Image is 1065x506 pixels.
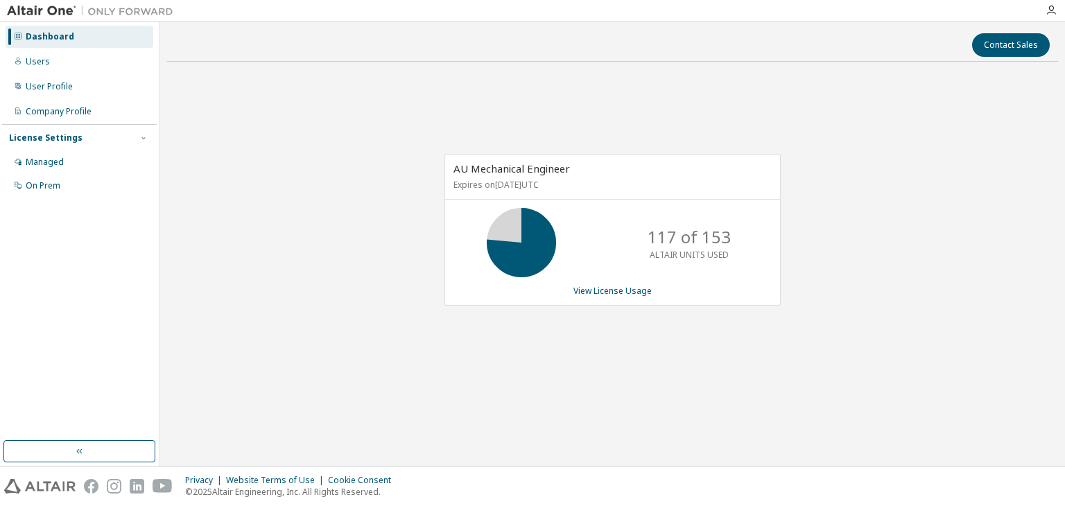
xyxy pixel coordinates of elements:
[4,479,76,494] img: altair_logo.svg
[84,479,98,494] img: facebook.svg
[26,31,74,42] div: Dashboard
[26,56,50,67] div: Users
[972,33,1050,57] button: Contact Sales
[130,479,144,494] img: linkedin.svg
[185,486,399,498] p: © 2025 Altair Engineering, Inc. All Rights Reserved.
[107,479,121,494] img: instagram.svg
[26,106,92,117] div: Company Profile
[650,249,729,261] p: ALTAIR UNITS USED
[9,132,83,143] div: License Settings
[328,475,399,486] div: Cookie Consent
[185,475,226,486] div: Privacy
[26,81,73,92] div: User Profile
[26,180,60,191] div: On Prem
[153,479,173,494] img: youtube.svg
[453,162,570,175] span: AU Mechanical Engineer
[26,157,64,168] div: Managed
[7,4,180,18] img: Altair One
[648,225,731,249] p: 117 of 153
[573,285,652,297] a: View License Usage
[453,179,768,191] p: Expires on [DATE] UTC
[226,475,328,486] div: Website Terms of Use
